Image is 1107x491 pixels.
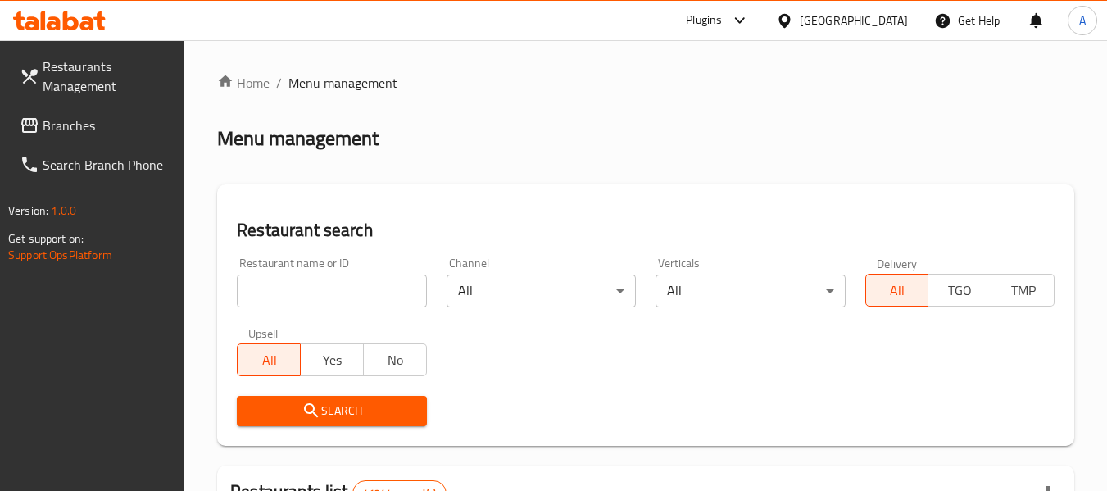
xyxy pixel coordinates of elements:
span: Branches [43,116,172,135]
button: TMP [991,274,1055,307]
span: Restaurants Management [43,57,172,96]
a: Home [217,73,270,93]
a: Search Branch Phone [7,145,185,184]
div: [GEOGRAPHIC_DATA] [800,11,908,30]
button: All [865,274,929,307]
div: All [447,275,636,307]
a: Restaurants Management [7,47,185,106]
h2: Menu management [217,125,379,152]
span: Search Branch Phone [43,155,172,175]
div: All [656,275,845,307]
a: Branches [7,106,185,145]
span: Search [250,401,413,421]
span: 1.0.0 [51,200,76,221]
span: Yes [307,348,357,372]
label: Delivery [877,257,918,269]
button: Search [237,396,426,426]
input: Search for restaurant name or ID.. [237,275,426,307]
span: Get support on: [8,228,84,249]
span: All [873,279,923,302]
div: Plugins [686,11,722,30]
button: TGO [928,274,991,307]
span: Version: [8,200,48,221]
span: Menu management [288,73,397,93]
h2: Restaurant search [237,218,1055,243]
label: Upsell [248,327,279,339]
span: No [370,348,420,372]
li: / [276,73,282,93]
span: All [244,348,294,372]
button: All [237,343,301,376]
nav: breadcrumb [217,73,1074,93]
span: TGO [935,279,985,302]
button: Yes [300,343,364,376]
span: A [1079,11,1086,30]
a: Support.OpsPlatform [8,244,112,266]
span: TMP [998,279,1048,302]
button: No [363,343,427,376]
